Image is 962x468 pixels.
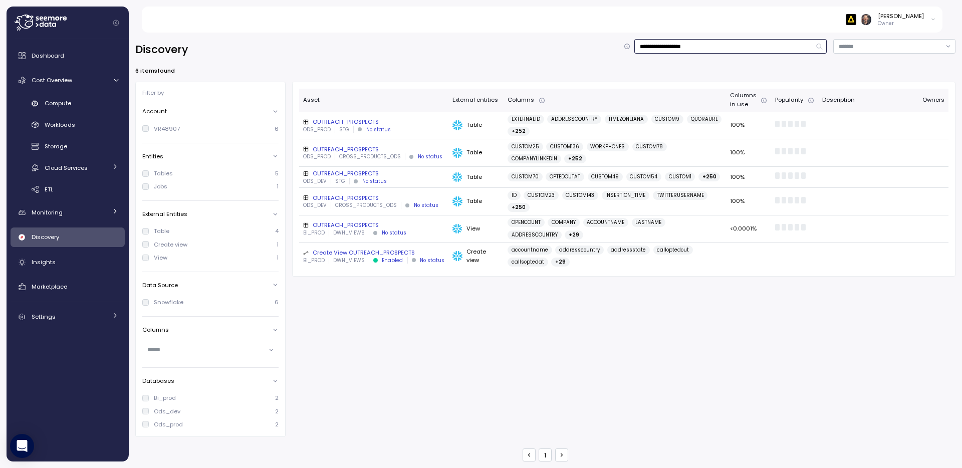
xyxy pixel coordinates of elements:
p: Data Source [142,281,178,289]
span: CUSTOM1 [669,172,691,181]
a: TIMEZONEIANA [605,115,648,124]
span: Cost Overview [32,76,72,84]
p: CROSS_PRODUCTS_ODS [339,153,401,160]
span: COMPANYLINKEDIN [512,154,557,163]
span: ADDRESSCOUNTRY [512,230,558,240]
a: accountname [508,246,552,255]
div: No status [362,178,387,185]
span: OPENCOUNT [512,218,541,227]
div: Create view [154,241,187,249]
p: 6 [275,298,279,306]
span: Insights [32,258,56,266]
a: OUTREACH_PROSPECTSODS_PRODCROSS_PRODUCTS_ODSNo status [303,145,444,160]
a: Storage [11,138,125,155]
span: CUSTOM25 [512,142,539,151]
div: Description [822,96,914,105]
div: Columns in use [730,91,767,109]
div: View [452,224,500,234]
div: OUTREACH_PROSPECTS [303,118,444,126]
div: No status [418,153,442,160]
p: 5 [275,169,279,177]
span: Discovery [32,233,59,241]
a: CUSTOM143 [562,191,599,200]
span: + 252 [512,127,526,136]
a: OUTREACH_PROSPECTSODS_PRODSTGNo status [303,118,444,133]
p: Filter by [142,89,164,97]
img: ACg8ocI2dL-zei04f8QMW842o_HSSPOvX6ScuLi9DAmwXc53VPYQOcs=s96-c [861,14,871,25]
span: CUSTOM78 [636,142,663,151]
a: COMPANYLINKEDIN [508,154,561,163]
span: Compute [45,99,71,107]
div: Create view [452,248,500,265]
a: CUSTOM54 [626,172,662,181]
a: Workloads [11,117,125,133]
p: 2 [275,407,279,415]
a: Create View OUTREACH_PROSPECTSBI_PRODDWH_VIEWSEnabledNo status [303,249,444,264]
a: CUSTOM136 [546,142,583,151]
a: CUSTOM78 [632,142,667,151]
span: CUSTOM70 [512,172,539,181]
a: Cost Overview [11,70,125,90]
div: OUTREACH_PROSPECTS [303,194,444,202]
div: Popularity [775,96,814,105]
div: Owners [922,96,944,105]
div: Table [154,227,169,235]
p: STG [339,126,349,133]
span: addresscountry [559,246,600,255]
h2: Discovery [135,43,188,57]
span: ADDRESSCOUNTRY [551,115,597,124]
a: ETL [11,181,125,197]
a: CUSTOM1 [665,172,695,181]
div: Asset [303,96,444,105]
a: callsoptedat [508,258,548,267]
p: Entities [142,152,163,160]
span: ETL [45,185,53,193]
a: CUSTOM70 [508,172,543,181]
a: COMPANY [548,218,580,227]
a: Compute [11,95,125,112]
td: 100% [726,139,771,167]
td: 100% [726,188,771,215]
a: addressstate [607,246,650,255]
p: 1 [277,182,279,190]
span: accountname [512,246,548,255]
p: 2 [275,420,279,428]
button: 1 [539,448,552,461]
a: OPENCOUNT [508,218,545,227]
span: addressstate [611,246,646,255]
div: OUTREACH_PROSPECTS [303,145,444,153]
span: + 29 [555,258,566,267]
div: Table [452,148,500,158]
div: No status [382,229,406,237]
a: ID [508,191,521,200]
div: View [154,254,167,262]
p: DWH_VIEWS [333,257,365,264]
p: STG [335,178,345,185]
div: OUTREACH_PROSPECTS [303,169,444,177]
a: Monitoring [11,202,125,222]
span: calloptedout [657,246,689,255]
a: EXTERNALID [508,115,544,124]
a: INSERTION_TIME [602,191,650,200]
button: Collapse navigation [110,19,122,27]
a: addresscountry [555,246,604,255]
a: Settings [11,307,125,327]
a: QUORAURL [687,115,722,124]
div: Table [452,172,500,182]
p: 6 items found [135,67,175,75]
div: No status [366,126,391,133]
a: OUTREACH_PROSPECTSBI_PRODDWH_VIEWSNo status [303,221,444,236]
span: QUORAURL [691,115,718,124]
span: Monitoring [32,208,63,216]
a: WORKPHONES [587,142,629,151]
span: CUSTOM136 [550,142,579,151]
span: Workloads [45,121,75,129]
span: CUSTOM143 [566,191,594,200]
span: Dashboard [32,52,64,60]
p: Databases [142,377,174,385]
span: CUSTOM9 [655,115,679,124]
div: Table [452,196,500,206]
span: WORKPHONES [590,142,625,151]
div: Ods_prod [154,420,183,428]
td: 100% [726,167,771,188]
